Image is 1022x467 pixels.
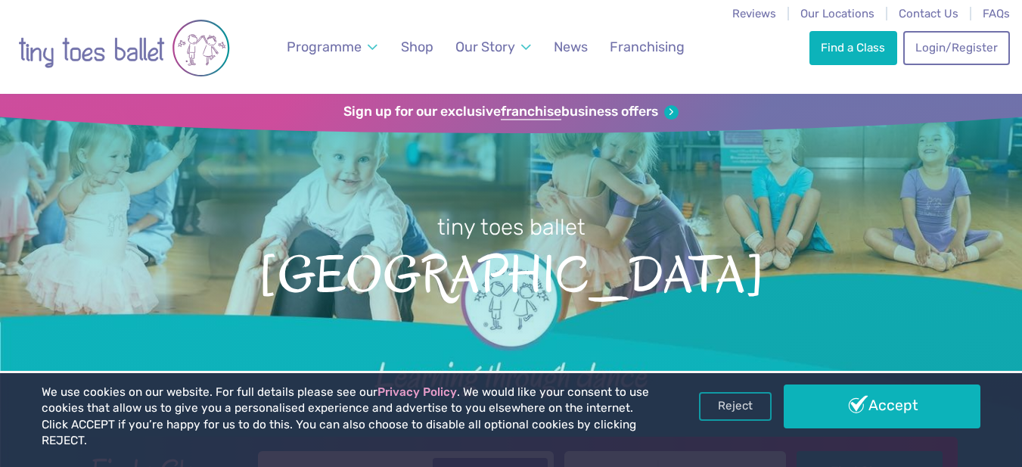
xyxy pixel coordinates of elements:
small: tiny toes ballet [437,214,586,240]
a: Find a Class [809,31,897,64]
a: Login/Register [903,31,1009,64]
span: Our Story [455,39,515,54]
a: FAQs [983,7,1010,20]
span: Shop [401,39,433,54]
a: Shop [394,30,440,64]
a: Privacy Policy [377,385,457,399]
a: Reviews [732,7,776,20]
a: Sign up for our exclusivefranchisebusiness offers [343,104,679,120]
span: Programme [287,39,362,54]
a: Our Locations [800,7,874,20]
span: News [554,39,588,54]
a: Programme [280,30,384,64]
strong: franchise [501,104,561,120]
span: [GEOGRAPHIC_DATA] [26,242,996,304]
a: Contact Us [899,7,958,20]
a: Reject [699,392,772,421]
a: Accept [784,384,981,428]
span: Franchising [610,39,685,54]
a: Franchising [603,30,691,64]
p: We use cookies on our website. For full details please see our . We would like your consent to us... [42,384,652,450]
img: tiny toes ballet [18,10,230,86]
a: Our Story [449,30,538,64]
a: News [547,30,595,64]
